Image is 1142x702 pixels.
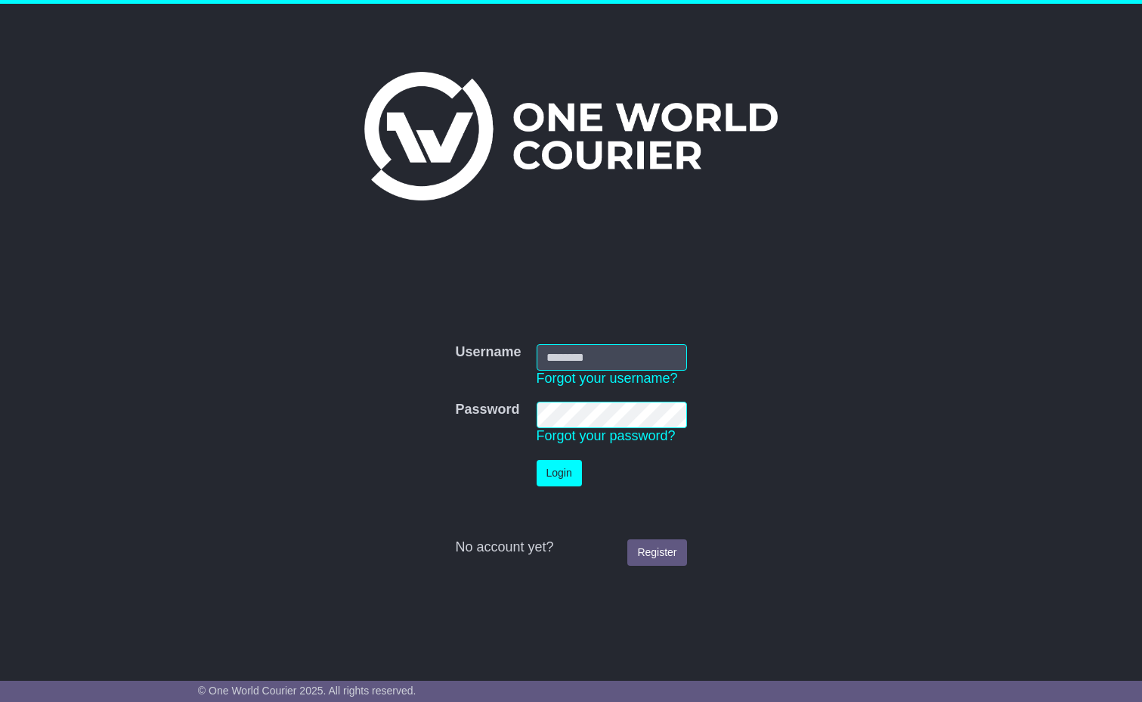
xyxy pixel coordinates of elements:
[455,402,519,418] label: Password
[455,344,521,361] label: Username
[364,72,777,200] img: One World
[537,371,678,386] a: Forgot your username?
[537,428,676,443] a: Forgot your password?
[627,539,686,566] a: Register
[537,460,582,486] button: Login
[455,539,686,556] div: No account yet?
[198,685,416,697] span: © One World Courier 2025. All rights reserved.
